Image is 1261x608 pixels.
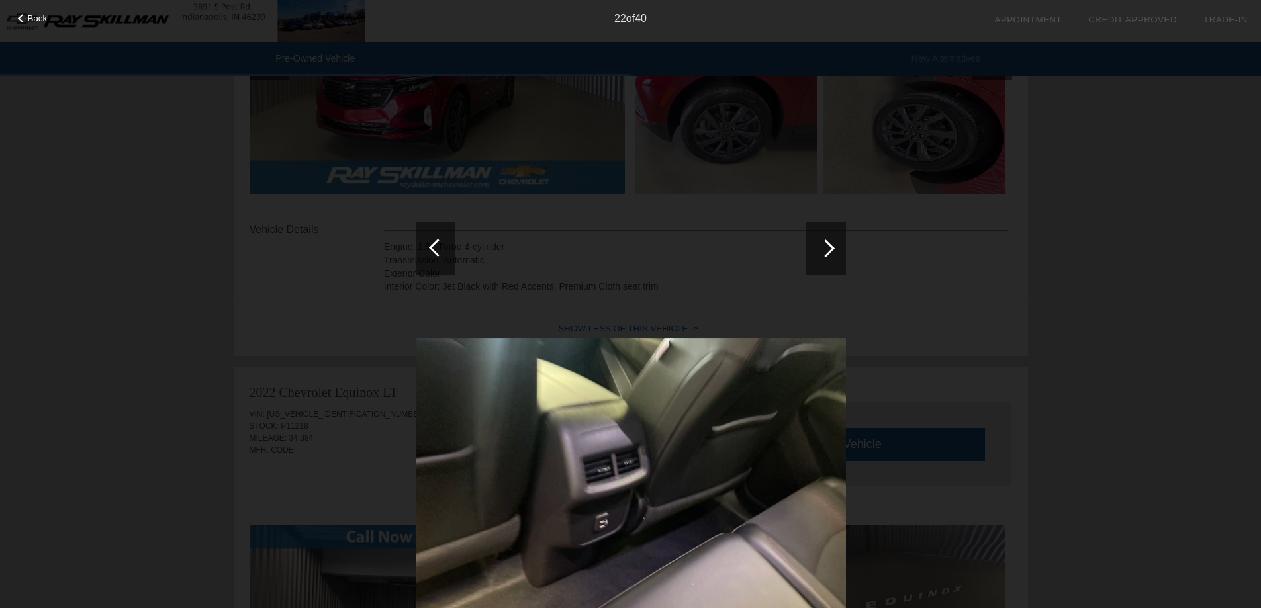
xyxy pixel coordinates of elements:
[614,13,626,24] span: 22
[1203,15,1248,24] a: Trade-In
[635,13,647,24] span: 40
[1088,15,1177,24] a: Credit Approved
[28,13,48,23] span: Back
[994,15,1062,24] a: Appointment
